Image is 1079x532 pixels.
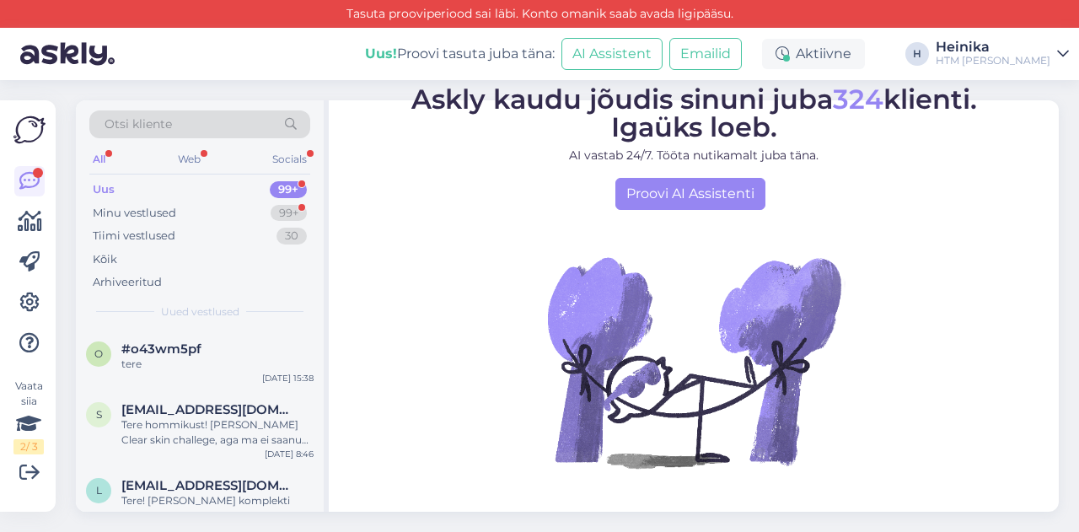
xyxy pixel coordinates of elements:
[262,372,314,384] div: [DATE] 15:38
[13,379,44,454] div: Vaata siia
[833,83,883,116] span: 324
[411,147,977,164] p: AI vastab 24/7. Tööta nutikamalt juba täna.
[411,83,977,143] span: Askly kaudu jõudis sinuni juba klienti. Igaüks loeb.
[93,205,176,222] div: Minu vestlused
[365,46,397,62] b: Uus!
[936,40,1050,54] div: Heinika
[93,274,162,291] div: Arhiveeritud
[93,251,117,268] div: Kõik
[121,357,314,372] div: tere
[265,448,314,460] div: [DATE] 8:46
[561,38,663,70] button: AI Assistent
[669,38,742,70] button: Emailid
[13,114,46,146] img: Askly Logo
[89,148,109,170] div: All
[269,148,310,170] div: Socials
[270,181,307,198] div: 99+
[121,493,314,524] div: Tere! [PERSON_NAME] komplekti kätte, aga minuni pole jõudnud veel tänane video, mis pidi tulema ü...
[121,478,297,493] span: ly.kotkas@gmail.com
[762,39,865,69] div: Aktiivne
[615,178,765,210] a: Proovi AI Assistenti
[905,42,929,66] div: H
[936,40,1069,67] a: HeinikaHTM [PERSON_NAME]
[121,402,297,417] span: sirje.puusepp2@mail.ee
[936,54,1050,67] div: HTM [PERSON_NAME]
[105,116,172,133] span: Otsi kliente
[94,347,103,360] span: o
[121,417,314,448] div: Tere hommikust! [PERSON_NAME] Clear skin challege, aga ma ei saanud eile videot meilile!
[121,341,201,357] span: #o43wm5pf
[161,304,239,320] span: Uued vestlused
[276,228,307,245] div: 30
[96,408,102,421] span: s
[365,44,555,64] div: Proovi tasuta juba täna:
[96,484,102,497] span: l
[174,148,204,170] div: Web
[93,228,175,245] div: Tiimi vestlused
[13,439,44,454] div: 2 / 3
[271,205,307,222] div: 99+
[93,181,115,198] div: Uus
[542,210,845,513] img: No Chat active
